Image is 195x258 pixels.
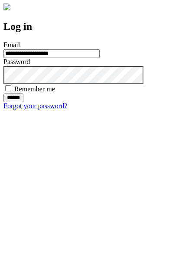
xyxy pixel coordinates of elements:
h2: Log in [3,21,192,32]
label: Remember me [14,85,55,93]
a: Forgot your password? [3,102,67,110]
label: Password [3,58,30,65]
img: logo-4e3dc11c47720685a147b03b5a06dd966a58ff35d612b21f08c02c0306f2b779.png [3,3,10,10]
label: Email [3,41,20,48]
